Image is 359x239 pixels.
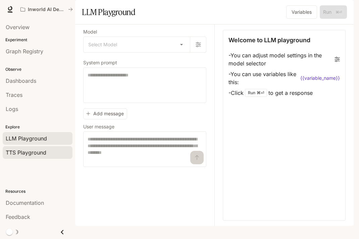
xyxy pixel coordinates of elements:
[286,5,317,19] button: Variables
[300,75,340,81] code: {{variable_name}}
[83,124,114,129] p: User message
[228,87,340,98] li: - Click to get a response
[82,5,135,19] h1: LLM Playground
[88,41,117,48] span: Select Model
[228,50,340,69] li: - You can adjust model settings in the model selector
[245,89,267,97] div: Run
[228,36,310,45] p: Welcome to LLM playground
[228,69,340,87] li: - You can use variables like this:
[84,37,190,52] div: Select Model
[83,60,117,65] p: System prompt
[83,29,97,34] p: Model
[28,7,65,12] p: Inworld AI Demos
[83,108,127,119] button: Add message
[17,3,76,16] button: All workspaces
[257,91,264,95] p: ⌘⏎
